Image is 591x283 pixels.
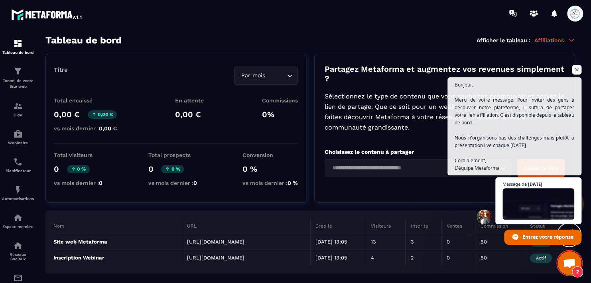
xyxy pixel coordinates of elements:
p: Conversion [242,152,298,158]
img: social-network [13,241,23,250]
a: automationsautomationsEspace membre [2,207,34,235]
td: 3 [406,234,441,250]
td: 4 [366,250,405,266]
td: 13 [366,234,405,250]
td: [URL][DOMAIN_NAME] [182,234,310,250]
span: Par mois [239,71,267,80]
img: formation [13,67,23,76]
p: 0,00 € [175,110,204,119]
p: En attente [175,97,204,104]
th: URL [182,218,310,234]
span: 0 % [288,180,298,186]
a: formationformationTunnel de vente Site web [2,61,34,95]
span: Bonjour, Merci de votre message. Pour inviter des gens à découvrir notre plateforme, il suffira d... [455,81,574,172]
p: Total encaissé [54,97,117,104]
img: automations [13,213,23,222]
p: Affiliations [534,37,575,44]
img: automations [13,129,23,139]
p: vs mois dernier : [54,180,102,186]
span: Message de [502,182,527,186]
p: Automatisations [2,197,34,201]
h3: Tableau de bord [45,35,122,46]
p: Sélectionnez le type de contenu que vous souhaitez promouvoir et copiez le lien de partage. Que c... [325,91,565,133]
p: 0 % [242,164,298,174]
a: schedulerschedulerPlanificateur [2,151,34,179]
a: formationformationCRM [2,95,34,123]
td: 0 [441,250,475,266]
a: automationsautomationsWebinaire [2,123,34,151]
img: formation [13,39,23,48]
p: 0,00 € [54,110,80,119]
span: Actif [530,254,552,263]
p: vs mois dernier : [54,125,117,132]
img: logo [11,7,83,22]
th: Crée le [310,218,366,234]
th: Ventes [441,218,475,234]
p: Webinaire [2,141,34,145]
p: 0 [148,164,153,174]
p: Tableau de bord [2,50,34,55]
p: Total prospects [148,152,197,158]
p: 0 % [161,165,184,173]
a: social-networksocial-networkRéseaux Sociaux [2,235,34,267]
p: Choisissez le contenu à partager [325,149,565,155]
p: Réseaux Sociaux [2,252,34,261]
a: automationsautomationsAutomatisations [2,179,34,207]
td: 2 [406,250,441,266]
input: Search for option [267,71,285,80]
th: Nom [53,218,182,234]
p: Site web Metaforma [53,239,177,245]
p: vs mois dernier : [148,180,197,186]
div: Search for option [234,67,298,85]
p: Afficher le tableau : [477,37,530,43]
p: Planificateur [2,169,34,173]
span: 0,00 € [99,125,117,132]
div: Search for option [325,159,511,177]
td: 0 [441,234,475,250]
p: Partagez Metaforma et augmentez vos revenues simplement ? [325,64,565,83]
img: email [13,273,23,283]
span: Entrez votre réponse [522,230,573,244]
p: Titre [54,66,68,73]
p: Espace membre [2,224,34,229]
span: 0 [193,180,197,186]
img: automations [13,185,23,195]
th: Visiteurs [366,218,405,234]
p: Inscription Webinar [53,255,177,261]
td: 50 [475,250,525,266]
p: [DATE] 13:05 [315,239,361,245]
span: 0 [99,180,102,186]
div: Ouvrir le chat [558,251,581,275]
a: formationformationTableau de bord [2,33,34,61]
p: 0 % [67,165,90,173]
p: 0% [262,110,298,119]
p: vs mois dernier : [242,180,298,186]
p: Total visiteurs [54,152,102,158]
td: [URL][DOMAIN_NAME] [182,250,310,266]
span: 2 [572,266,583,277]
p: Tunnel de vente Site web [2,78,34,89]
img: formation [13,101,23,111]
p: 0,00 € [88,110,117,119]
p: CRM [2,113,34,117]
input: Search for option [330,164,498,173]
span: [DATE] [528,182,542,186]
p: Commissions [262,97,298,104]
img: scheduler [13,157,23,167]
th: Inscrits [406,218,441,234]
p: 0 [54,164,59,174]
p: [DATE] 13:05 [315,255,361,261]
